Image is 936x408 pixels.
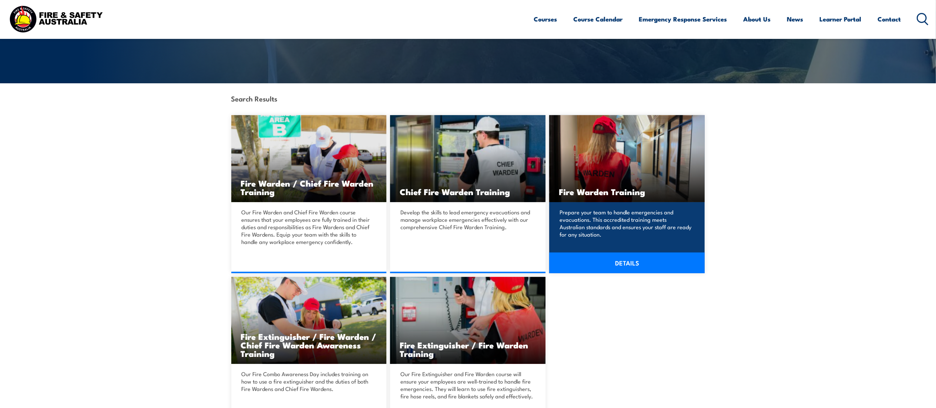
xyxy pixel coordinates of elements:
img: Fire Warden Training [549,115,705,202]
img: Fire Extinguisher Fire Warden Training [390,277,546,364]
a: Learner Portal [820,9,862,29]
strong: Search Results [231,93,278,103]
a: Fire Extinguisher / Fire Warden Training [390,277,546,364]
a: Fire Extinguisher / Fire Warden / Chief Fire Warden Awareness Training [231,277,387,364]
img: Fire Combo Awareness Day [231,277,387,364]
a: Emergency Response Services [639,9,727,29]
img: Chief Fire Warden Training [390,115,546,202]
a: DETAILS [549,253,705,273]
h3: Fire Warden / Chief Fire Warden Training [241,179,377,196]
p: Prepare your team to handle emergencies and evacuations. This accredited training meets Australia... [560,208,692,238]
a: Fire Warden / Chief Fire Warden Training [231,115,387,202]
p: Our Fire Warden and Chief Fire Warden course ensures that your employees are fully trained in the... [242,208,374,245]
p: Our Fire Extinguisher and Fire Warden course will ensure your employees are well-trained to handl... [400,370,533,400]
h3: Chief Fire Warden Training [400,187,536,196]
h3: Fire Warden Training [559,187,695,196]
a: About Us [744,9,771,29]
p: Our Fire Combo Awareness Day includes training on how to use a fire extinguisher and the duties o... [242,370,374,392]
a: Course Calendar [574,9,623,29]
h3: Fire Extinguisher / Fire Warden Training [400,341,536,358]
h3: Fire Extinguisher / Fire Warden / Chief Fire Warden Awareness Training [241,332,377,358]
a: Contact [878,9,901,29]
a: News [787,9,804,29]
img: Fire Warden and Chief Fire Warden Training [231,115,387,202]
a: Courses [534,9,557,29]
p: Develop the skills to lead emergency evacuations and manage workplace emergencies effectively wit... [400,208,533,231]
